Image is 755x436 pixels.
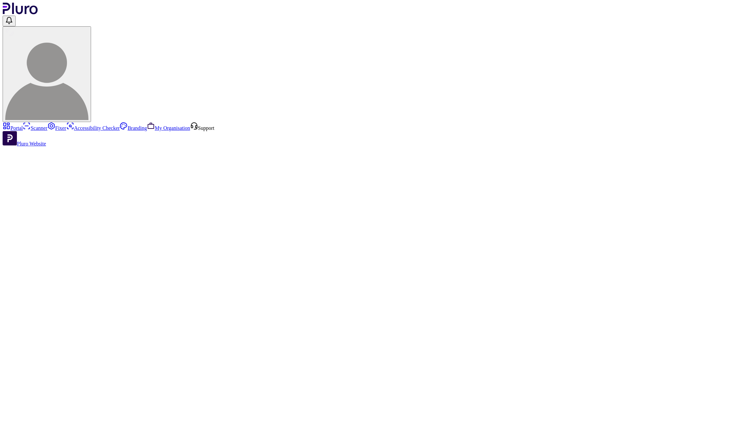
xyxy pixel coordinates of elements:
[3,122,752,147] aside: Sidebar menu
[3,16,16,26] button: Open notifications, you have undefined new notifications
[3,125,23,131] a: Portal
[3,141,46,146] a: Open Pluro Website
[120,125,147,131] a: Branding
[147,125,190,131] a: My Organisation
[5,37,88,120] img: User avatar
[3,10,38,15] a: Logo
[3,26,91,122] button: User avatar
[47,125,66,131] a: Fixer
[23,125,47,131] a: Scanner
[66,125,120,131] a: Accessibility Checker
[190,125,215,131] a: Open Support screen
